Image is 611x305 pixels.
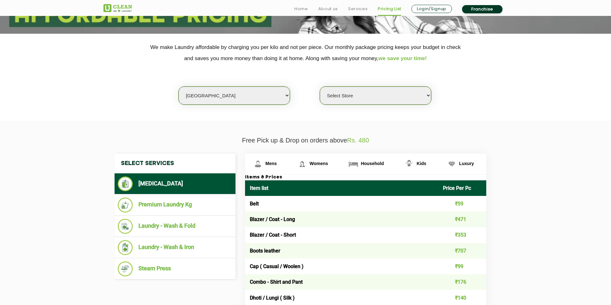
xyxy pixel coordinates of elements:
[118,261,232,276] li: Steam Press
[446,158,457,170] img: Luxury
[245,211,438,227] td: Blazer / Coat - Long
[252,158,263,170] img: Mens
[103,4,132,12] img: UClean Laundry and Dry Cleaning
[118,198,133,212] img: Premium Laundry Kg
[438,227,487,243] td: ₹353
[118,219,232,234] li: Laundry - Wash & Fold
[118,219,133,234] img: Laundry - Wash & Fold
[118,261,133,276] img: Steam Press
[245,274,438,290] td: Combo - Shirt and Pant
[294,5,308,13] a: Home
[118,240,133,255] img: Laundry - Wash & Iron
[438,259,487,274] td: ₹99
[438,274,487,290] td: ₹176
[115,154,235,173] h4: Select Services
[103,137,508,144] p: Free Pick up & Drop on orders above
[347,137,369,144] span: Rs. 480
[404,158,415,170] img: Kids
[118,177,133,191] img: Dry Cleaning
[118,198,232,212] li: Premium Laundry Kg
[348,158,359,170] img: Household
[245,259,438,274] td: Cap ( Casual / Woolen )
[245,196,438,211] td: Belt
[438,180,487,196] th: Price Per Pc
[438,196,487,211] td: ₹59
[411,5,452,13] a: Login/Signup
[318,5,338,13] a: About us
[462,5,502,13] a: Franchise
[103,42,508,64] p: We make Laundry affordable by charging you per kilo and not per piece. Our monthly package pricin...
[417,161,426,166] span: Kids
[245,243,438,259] td: Boots leather
[438,243,487,259] td: ₹707
[265,161,277,166] span: Mens
[310,161,328,166] span: Womens
[297,158,308,170] img: Womens
[438,211,487,227] td: ₹471
[459,161,474,166] span: Luxury
[378,5,401,13] a: Pricing List
[361,161,384,166] span: Household
[245,180,438,196] th: Item list
[245,175,486,180] h3: Items & Prices
[118,240,232,255] li: Laundry - Wash & Iron
[348,5,368,13] a: Services
[378,55,427,61] span: we save your time!
[245,227,438,243] td: Blazer / Coat - Short
[118,177,232,191] li: [MEDICAL_DATA]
